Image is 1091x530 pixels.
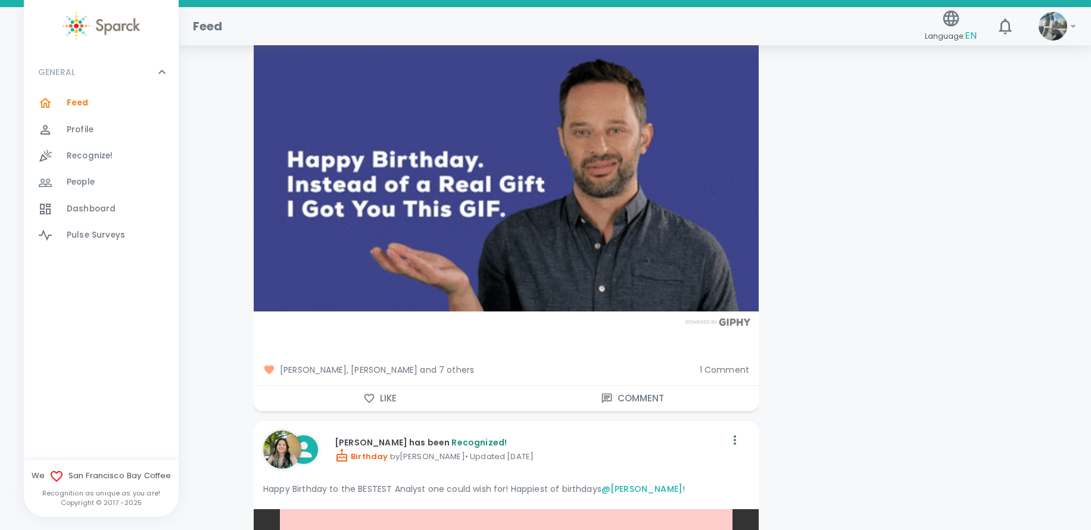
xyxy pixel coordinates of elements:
[506,386,759,411] button: Comment
[67,229,125,241] span: Pulse Surveys
[335,451,388,462] span: Birthday
[335,448,725,463] p: by [PERSON_NAME] • Updated [DATE]
[24,90,179,253] div: GENERAL
[24,196,179,222] a: Dashboard
[682,318,754,326] img: Powered by GIPHY
[24,469,179,484] span: We San Francisco Bay Coffee
[67,203,116,215] span: Dashboard
[24,12,179,40] a: Sparck logo
[920,5,981,48] button: Language:EN
[263,483,749,495] p: Happy Birthday to the BESTEST Analyst one could wish for! Happiest of birthdays !
[451,437,507,448] span: Recognized!
[193,17,223,36] h1: Feed
[38,66,75,78] p: GENERAL
[24,498,179,507] p: Copyright © 2017 - 2025
[67,97,89,109] span: Feed
[24,117,179,143] a: Profile
[67,124,93,136] span: Profile
[263,364,690,376] span: [PERSON_NAME], [PERSON_NAME] and 7 others
[24,169,179,195] a: People
[601,483,682,495] a: @[PERSON_NAME]
[67,150,113,162] span: Recognize!
[1039,12,1067,40] img: Picture of Katie
[965,29,977,42] span: EN
[24,54,179,90] div: GENERAL
[700,364,749,376] span: 1 Comment
[263,431,301,469] img: Picture of Annabel Su
[24,90,179,116] a: Feed
[925,28,977,44] span: Language:
[335,437,725,448] p: [PERSON_NAME] has been
[24,222,179,248] a: Pulse Surveys
[24,143,179,169] a: Recognize!
[24,488,179,498] p: Recognition as unique as you are!
[63,12,140,40] img: Sparck logo
[254,386,506,411] button: Like
[67,176,95,188] span: People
